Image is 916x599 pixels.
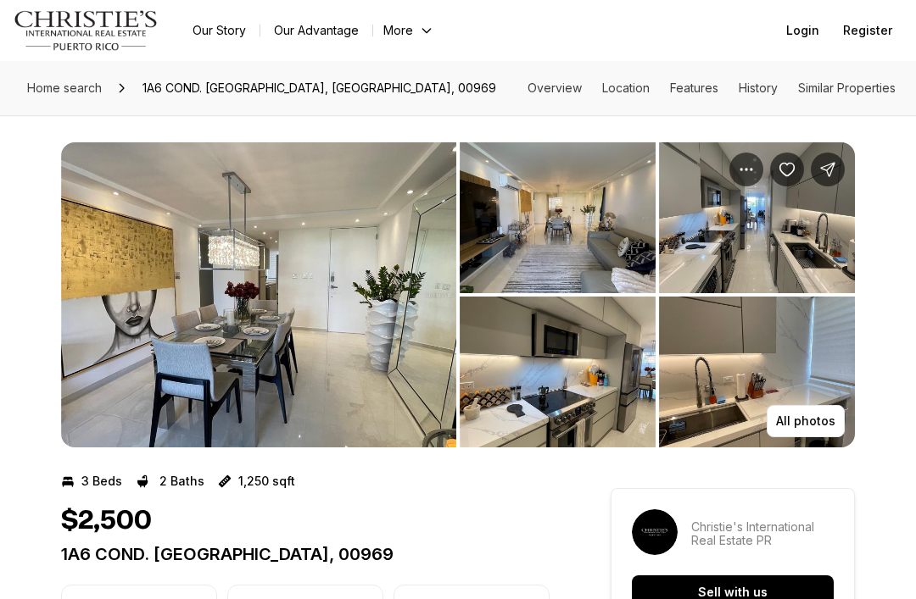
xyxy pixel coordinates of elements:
[528,80,582,95] a: Skip to: Overview
[460,142,855,447] li: 2 of 6
[776,14,829,47] button: Login
[767,405,845,437] button: All photos
[61,544,550,564] p: 1A6 COND. [GEOGRAPHIC_DATA], 00969
[61,142,855,447] div: Listing Photos
[61,505,152,537] h1: $2,500
[238,474,295,488] p: 1,250 sqft
[136,75,503,102] span: 1A6 COND. [GEOGRAPHIC_DATA], [GEOGRAPHIC_DATA], 00969
[729,153,763,186] button: Property options
[179,19,260,42] a: Our Story
[528,81,896,95] nav: Page section menu
[460,142,656,293] button: View image gallery
[460,297,656,447] button: View image gallery
[20,75,109,102] a: Home search
[61,142,456,447] li: 1 of 6
[27,80,102,95] span: Home search
[61,142,456,447] button: View image gallery
[602,80,650,95] a: Skip to: Location
[159,474,204,488] p: 2 Baths
[260,19,372,42] a: Our Advantage
[81,474,122,488] p: 3 Beds
[833,14,902,47] button: Register
[843,24,892,37] span: Register
[14,10,159,51] img: logo
[659,142,855,293] button: View image gallery
[798,80,896,95] a: Skip to: Similar Properties
[770,153,804,186] button: Save Property: 1A6 COND. CHALETS DEL PARQUE
[670,80,718,95] a: Skip to: Features
[776,414,835,428] p: All photos
[691,520,834,547] p: Christie's International Real Estate PR
[739,80,778,95] a: Skip to: History
[811,153,845,186] button: Share Property: 1A6 COND. CHALETS DEL PARQUE
[786,24,819,37] span: Login
[698,585,768,599] p: Sell with us
[659,297,855,447] button: View image gallery
[373,19,444,42] button: More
